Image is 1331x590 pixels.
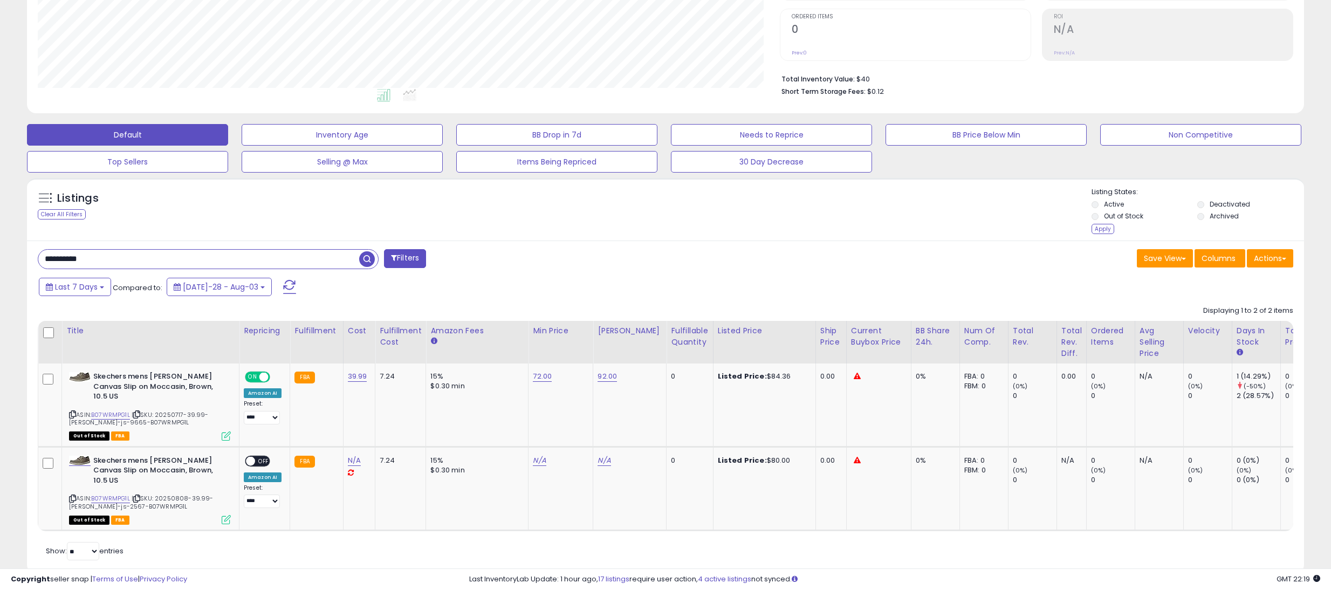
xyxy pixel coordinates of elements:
li: $40 [781,72,1286,85]
div: 0 [1285,391,1329,401]
a: Privacy Policy [140,574,187,584]
h2: N/A [1054,23,1293,38]
button: Last 7 Days [39,278,111,296]
div: 0 [1285,372,1329,381]
div: 2 (28.57%) [1237,391,1280,401]
div: FBA: 0 [964,372,1000,381]
div: $0.30 min [430,465,520,475]
div: Total Profit [1285,325,1325,348]
small: Amazon Fees. [430,337,437,346]
b: Skechers mens [PERSON_NAME] Canvas Slip on Moccasin, Brown, 10.5 US [93,372,224,404]
a: 72.00 [533,371,552,382]
span: 2025-08-11 22:19 GMT [1277,574,1320,584]
label: Archived [1210,211,1239,221]
div: 0 [1188,456,1232,465]
h2: 0 [792,23,1031,38]
div: 0 [1188,475,1232,485]
button: BB Drop in 7d [456,124,657,146]
div: Fulfillment Cost [380,325,421,348]
small: (-50%) [1244,382,1266,390]
div: Current Buybox Price [851,325,907,348]
span: FBA [111,431,129,441]
div: Listed Price [718,325,811,337]
b: Listed Price: [718,371,767,381]
img: 41XIuSMoGvL._SL40_.jpg [69,372,91,382]
small: FBA [294,456,314,468]
span: OFF [269,373,286,382]
div: Ship Price [820,325,842,348]
div: Ordered Items [1091,325,1130,348]
small: (0%) [1285,466,1300,475]
div: 0 [1091,475,1135,485]
div: Amazon AI [244,388,282,398]
b: Listed Price: [718,455,767,465]
a: Terms of Use [92,574,138,584]
span: Ordered Items [792,14,1031,20]
div: 0 [1091,456,1135,465]
div: 0 [1013,475,1056,485]
button: Columns [1195,249,1245,267]
div: Total Rev. [1013,325,1052,348]
span: All listings that are currently out of stock and unavailable for purchase on Amazon [69,516,109,525]
div: 0 [1013,391,1056,401]
div: Total Rev. Diff. [1061,325,1082,359]
div: Fulfillment [294,325,338,337]
div: 0 [1188,372,1232,381]
a: B07WRMPG1L [91,494,130,503]
div: N/A [1140,456,1175,465]
a: N/A [348,455,361,466]
a: 17 listings [598,574,629,584]
a: B07WRMPG1L [91,410,130,420]
div: Num of Comp. [964,325,1004,348]
span: ROI [1054,14,1293,20]
div: 0 [671,456,704,465]
a: N/A [533,455,546,466]
a: 4 active listings [698,574,751,584]
div: [PERSON_NAME] [598,325,662,337]
div: Clear All Filters [38,209,86,219]
span: [DATE]-28 - Aug-03 [183,282,258,292]
div: 15% [430,456,520,465]
div: 7.24 [380,456,417,465]
div: ASIN: [69,372,231,440]
div: 1 (14.29%) [1237,372,1280,381]
button: Actions [1247,249,1293,267]
div: Preset: [244,484,282,509]
div: 15% [430,372,520,381]
div: FBM: 0 [964,381,1000,391]
div: Days In Stock [1237,325,1276,348]
div: Displaying 1 to 2 of 2 items [1203,306,1293,316]
b: Total Inventory Value: [781,74,855,84]
div: Avg Selling Price [1140,325,1179,359]
label: Deactivated [1210,200,1250,209]
span: Last 7 Days [55,282,98,292]
button: Non Competitive [1100,124,1301,146]
div: 0 [1091,372,1135,381]
span: Compared to: [113,283,162,293]
div: 0 [1091,391,1135,401]
b: Skechers mens [PERSON_NAME] Canvas Slip on Moccasin, Brown, 10.5 US [93,456,224,489]
div: 0 [1013,372,1056,381]
button: Selling @ Max [242,151,443,173]
p: Listing States: [1092,187,1304,197]
a: N/A [598,455,610,466]
div: $80.00 [718,456,807,465]
div: 0 (0%) [1237,456,1280,465]
span: All listings that are currently out of stock and unavailable for purchase on Amazon [69,431,109,441]
span: Columns [1202,253,1236,264]
span: ON [246,373,259,382]
div: 0 (0%) [1237,475,1280,485]
div: 0.00 [820,456,838,465]
button: Inventory Age [242,124,443,146]
div: BB Share 24h. [916,325,955,348]
div: N/A [1140,372,1175,381]
div: ASIN: [69,456,231,524]
div: 0.00 [1061,372,1078,381]
strong: Copyright [11,574,50,584]
div: $84.36 [718,372,807,381]
small: (0%) [1188,382,1203,390]
label: Out of Stock [1104,211,1143,221]
button: Items Being Repriced [456,151,657,173]
div: Title [66,325,235,337]
div: 7.24 [380,372,417,381]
